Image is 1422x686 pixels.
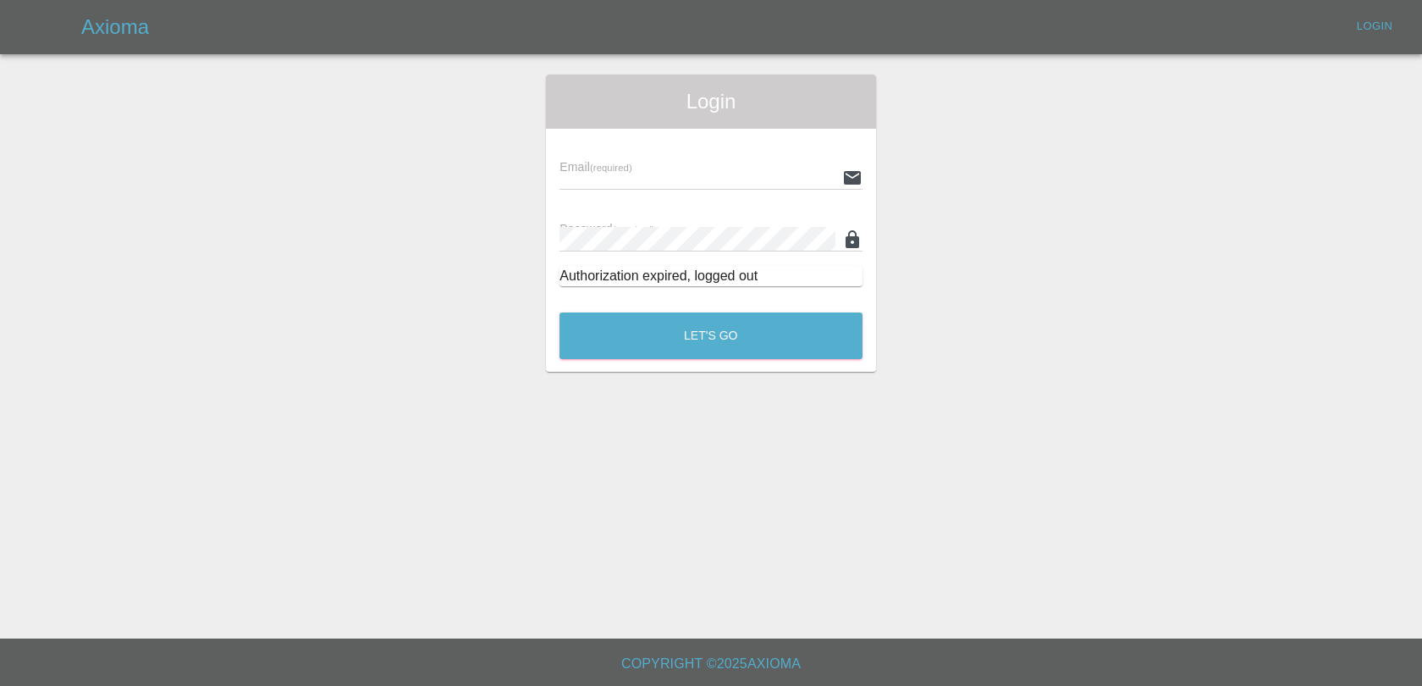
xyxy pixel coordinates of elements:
[1348,14,1402,40] a: Login
[81,14,149,41] h5: Axioma
[559,160,631,174] span: Email
[559,88,863,115] span: Login
[559,222,654,235] span: Password
[613,224,655,235] small: (required)
[14,652,1408,676] h6: Copyright © 2025 Axioma
[559,266,863,286] div: Authorization expired, logged out
[590,163,632,173] small: (required)
[559,313,863,359] button: Let's Go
